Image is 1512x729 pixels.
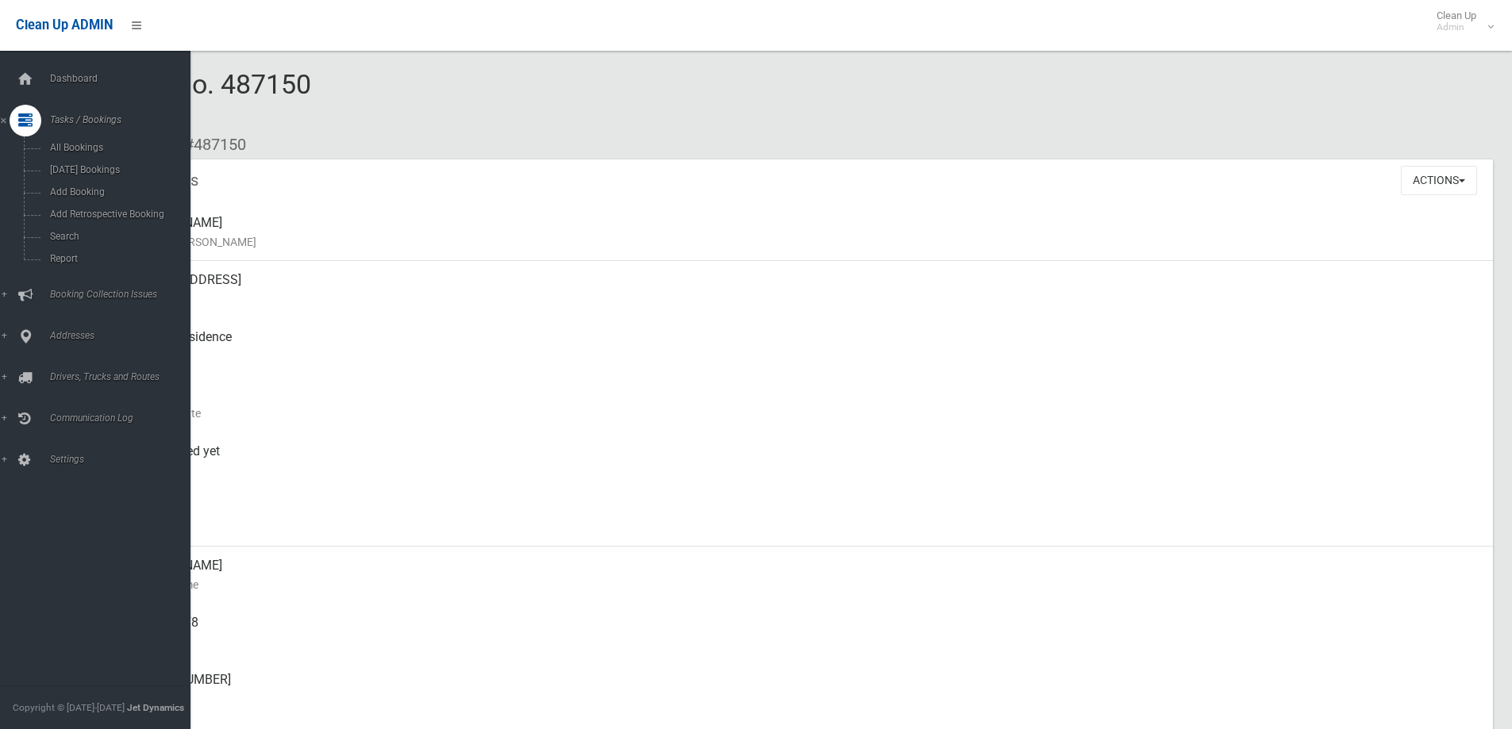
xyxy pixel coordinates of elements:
span: Clean Up ADMIN [16,17,113,33]
div: [PERSON_NAME] [127,547,1480,604]
button: Actions [1401,166,1477,195]
strong: Jet Dynamics [127,702,184,713]
small: Mobile [127,632,1480,651]
div: [PHONE_NUMBER] [127,661,1480,718]
small: Address [127,290,1480,309]
small: Pickup Point [127,347,1480,366]
small: Admin [1437,21,1476,33]
span: Clean Up [1429,10,1492,33]
div: [PERSON_NAME] [127,204,1480,261]
small: Name of [PERSON_NAME] [127,232,1480,251]
span: Search [45,231,189,242]
li: #487150 [173,130,246,159]
span: Settings [45,454,202,465]
small: Zone [127,518,1480,537]
span: Add Retrospective Booking [45,209,189,220]
span: Communication Log [45,412,202,424]
div: 0415079878 [127,604,1480,661]
span: Booking Collection Issues [45,289,202,300]
span: Tasks / Bookings [45,114,202,125]
div: Front of Residence [127,318,1480,375]
div: [DATE] [127,375,1480,432]
span: All Bookings [45,142,189,153]
small: Collected At [127,461,1480,480]
span: Addresses [45,330,202,341]
div: Not collected yet [127,432,1480,489]
span: Dashboard [45,73,202,84]
span: Copyright © [DATE]-[DATE] [13,702,125,713]
div: [STREET_ADDRESS] [127,261,1480,318]
span: Report [45,253,189,264]
span: Drivers, Trucks and Routes [45,371,202,382]
small: Collection Date [127,404,1480,423]
span: [DATE] Bookings [45,164,189,175]
small: Contact Name [127,575,1480,594]
span: Booking No. 487150 [70,68,311,130]
small: Landline [127,689,1480,708]
div: [DATE] [127,489,1480,547]
span: Add Booking [45,186,189,198]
